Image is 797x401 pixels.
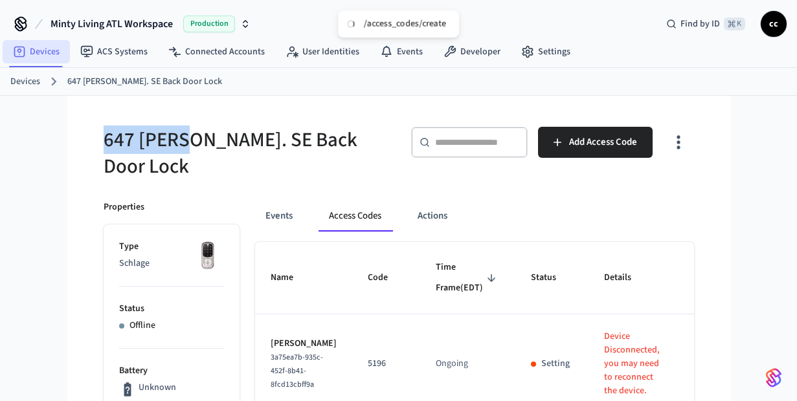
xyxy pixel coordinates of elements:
a: Devices [3,40,70,63]
button: cc [761,11,787,37]
a: Connected Accounts [158,40,275,63]
span: Status [531,268,573,288]
span: ⌘ K [724,17,745,30]
span: Find by ID [680,17,720,30]
span: Name [271,268,310,288]
img: Yale Assure Touchscreen Wifi Smart Lock, Satin Nickel, Front [192,240,224,272]
p: Offline [129,319,155,332]
p: 5196 [368,357,405,371]
a: Settings [511,40,581,63]
span: Minty Living ATL Workspace [51,16,173,32]
p: Device Disconnected, you may need to reconnect the device. [604,330,660,398]
p: Unknown [139,381,176,395]
button: Events [255,200,303,232]
p: Schlage [119,257,224,270]
button: Add Access Code [538,127,653,158]
div: /access_codes/create [364,18,446,30]
a: ACS Systems [70,40,158,63]
a: Developer [433,40,511,63]
p: Type [119,240,224,254]
div: Find by ID⌘ K [656,12,756,36]
p: Properties [104,200,144,214]
h5: 647 [PERSON_NAME]. SE Back Door Lock [104,127,391,180]
span: Add Access Code [569,134,637,151]
button: Actions [407,200,458,232]
p: Status [119,302,224,316]
p: Setting [541,357,570,371]
a: Events [370,40,433,63]
p: Battery [119,364,224,378]
span: 3a75ea7b-935c-452f-8b41-8fcd13cbff9a [271,352,323,390]
span: Time Frame(EDT) [436,257,500,298]
a: 647 [PERSON_NAME]. SE Back Door Lock [67,75,222,89]
span: Details [604,268,648,288]
span: cc [762,12,785,36]
a: Devices [10,75,40,89]
div: ant example [255,200,694,232]
p: [PERSON_NAME] [271,337,337,351]
span: Code [368,268,405,288]
a: User Identities [275,40,370,63]
img: SeamLogoGradient.69752ec5.svg [766,367,781,388]
button: Access Codes [319,200,392,232]
span: Production [183,16,235,32]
